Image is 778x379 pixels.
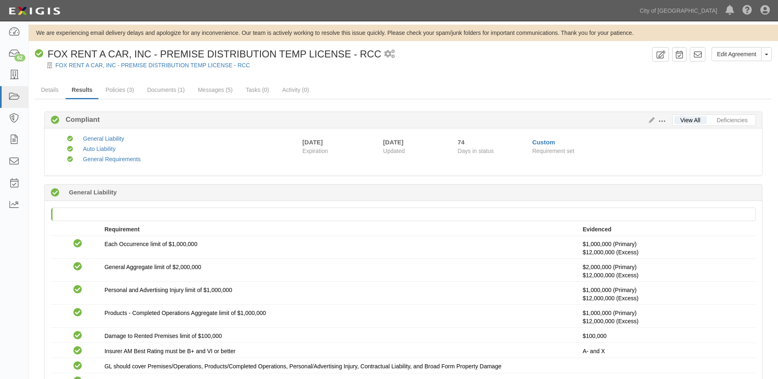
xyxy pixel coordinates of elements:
span: GL should cover Premises/Operations, Products/Completed Operations, Personal/Advertising Injury, ... [105,363,502,370]
div: 62 [14,54,25,62]
span: Products - Completed Operations Aggregate limit of $1,000,000 [105,310,266,316]
span: Each Occurrence limit of $1,000,000 [105,241,197,247]
span: General Aggregate limit of $2,000,000 [105,264,201,270]
a: General Liability [83,135,124,142]
a: Tasks (0) [240,82,275,98]
p: A- and X [583,347,750,355]
a: Edit Agreement [712,47,762,61]
i: Compliant [67,136,73,142]
i: Compliant [73,263,82,271]
span: Policy #00157599-0 Insurer: James River Insurance Company [583,318,639,324]
span: Expiration [302,147,377,155]
i: 1 scheduled workflow [384,50,395,59]
i: Compliant [73,285,82,294]
i: Compliant [73,240,82,248]
a: Details [35,82,65,98]
div: [DATE] [383,138,445,146]
span: Policy #00157599-0 Insurer: James River Insurance Company [583,272,639,279]
span: Personal and Advertising Injury limit of $1,000,000 [105,287,232,293]
strong: Requirement [105,226,140,233]
a: Activity (0) [276,82,315,98]
span: Updated [383,148,405,154]
div: FOX RENT A CAR, INC - PREMISE DISTRIBUTION TEMP LICENSE - RCC [35,47,381,61]
p: $1,000,000 (Primary) [583,240,750,256]
i: Compliant [73,308,82,317]
i: Compliant [73,362,82,370]
a: Edit Results [646,117,655,123]
a: City of [GEOGRAPHIC_DATA] [636,2,721,19]
i: Compliant [35,50,43,58]
i: Compliant 74 days (since 06/16/2025) [51,189,59,197]
p: $1,000,000 (Primary) [583,286,750,302]
span: Insurer AM Best Rating must be B+ and VI or better [105,348,235,354]
i: Compliant [67,146,73,152]
a: FOX RENT A CAR, INC - PREMISE DISTRIBUTION TEMP LICENSE - RCC [55,62,250,68]
a: Results [66,82,99,99]
a: Custom [532,139,555,146]
p: $1,000,000 (Primary) [583,309,750,325]
span: Days in status [458,148,494,154]
i: Help Center - Complianz [742,6,752,16]
i: Compliant [67,157,73,162]
a: Auto Liability [83,146,115,152]
span: Policy #00157599-0 Insurer: James River Insurance Company [583,295,639,301]
strong: Evidenced [583,226,611,233]
a: Deficiencies [711,116,754,124]
i: Compliant [73,331,82,340]
span: Requirement set [532,148,575,154]
a: Documents (1) [141,82,191,98]
i: Compliant [73,347,82,355]
p: $100,000 [583,332,750,340]
p: $2,000,000 (Primary) [583,263,750,279]
a: View All [674,116,707,124]
span: Policy #00157599-0 Insurer: James River Insurance Company [583,249,639,256]
img: logo-5460c22ac91f19d4615b14bd174203de0afe785f0fc80cf4dbbc73dc1793850b.png [6,4,63,18]
div: Since 06/16/2025 [458,138,526,146]
span: Damage to Rented Premises limit of $100,000 [105,333,222,339]
a: Policies (3) [99,82,140,98]
b: Compliant [59,115,100,125]
a: Messages (5) [192,82,239,98]
span: FOX RENT A CAR, INC - PREMISE DISTRIBUTION TEMP LICENSE - RCC [48,48,381,59]
a: General Requirements [83,156,141,162]
div: [DATE] [302,138,323,146]
i: Compliant [51,116,59,125]
b: General Liability [69,188,117,196]
div: We are experiencing email delivery delays and apologize for any inconvenience. Our team is active... [29,29,778,37]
